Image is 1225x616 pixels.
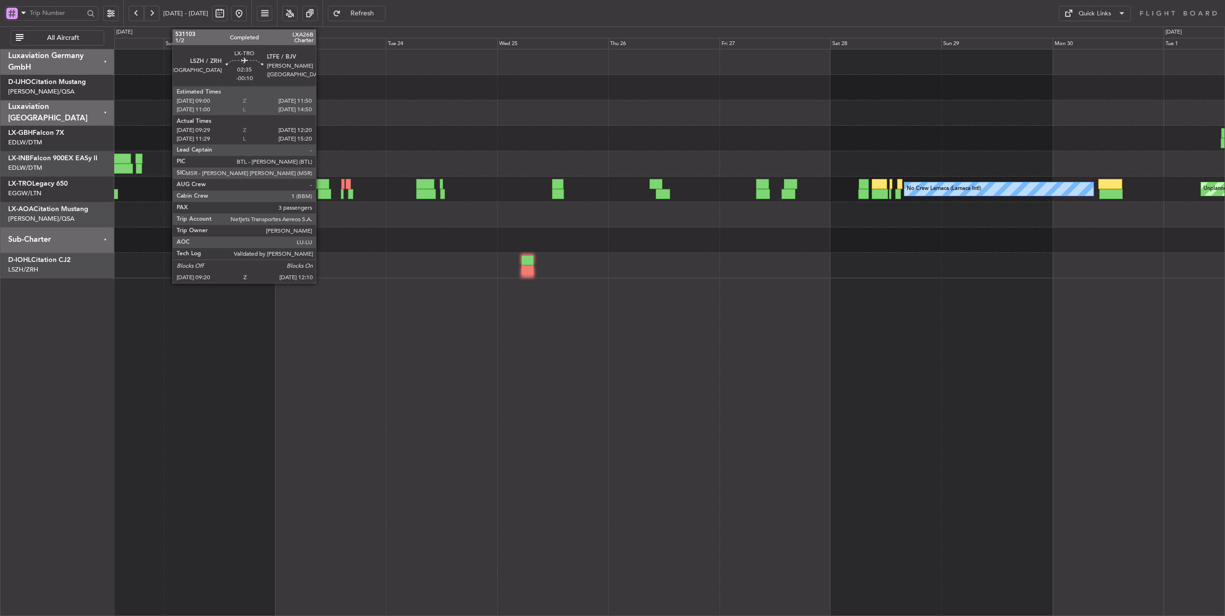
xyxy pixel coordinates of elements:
[8,189,41,198] a: EGGW/LTN
[8,79,86,85] a: D-IJHOCitation Mustang
[8,257,31,263] span: D-IOHL
[497,38,608,49] div: Wed 25
[1165,28,1182,36] div: [DATE]
[275,38,386,49] div: Mon 23
[907,182,981,196] div: No Crew Larnaca (Larnaca Intl)
[8,206,88,213] a: LX-AOACitation Mustang
[8,130,33,136] span: LX-GBH
[116,28,132,36] div: [DATE]
[1053,38,1164,49] div: Mon 30
[8,180,32,187] span: LX-TRO
[8,214,74,223] a: [PERSON_NAME]/QSA
[8,206,34,213] span: LX-AOA
[830,38,941,49] div: Sat 28
[343,10,382,17] span: Refresh
[1059,6,1131,21] button: Quick Links
[8,155,30,162] span: LX-INB
[608,38,719,49] div: Thu 26
[8,87,74,96] a: [PERSON_NAME]/QSA
[164,38,275,49] div: Sun 22
[11,30,104,46] button: All Aircraft
[8,265,38,274] a: LSZH/ZRH
[720,38,830,49] div: Fri 27
[328,6,385,21] button: Refresh
[163,9,208,18] span: [DATE] - [DATE]
[25,35,101,41] span: All Aircraft
[8,79,31,85] span: D-IJHO
[8,257,71,263] a: D-IOHLCitation CJ2
[8,164,42,172] a: EDLW/DTM
[8,180,68,187] a: LX-TROLegacy 650
[8,138,42,147] a: EDLW/DTM
[30,6,84,20] input: Trip Number
[941,38,1052,49] div: Sun 29
[1079,9,1111,19] div: Quick Links
[386,38,497,49] div: Tue 24
[8,155,97,162] a: LX-INBFalcon 900EX EASy II
[8,130,64,136] a: LX-GBHFalcon 7X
